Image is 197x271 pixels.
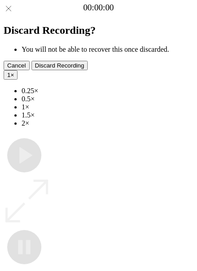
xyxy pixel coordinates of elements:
[83,3,114,13] a: 00:00:00
[22,119,193,127] li: 2×
[4,61,30,70] button: Cancel
[31,61,88,70] button: Discard Recording
[22,87,193,95] li: 0.25×
[22,111,193,119] li: 1.5×
[4,24,193,36] h2: Discard Recording?
[22,95,193,103] li: 0.5×
[22,45,193,54] li: You will not be able to recover this once discarded.
[4,70,18,80] button: 1×
[22,103,193,111] li: 1×
[7,72,10,78] span: 1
